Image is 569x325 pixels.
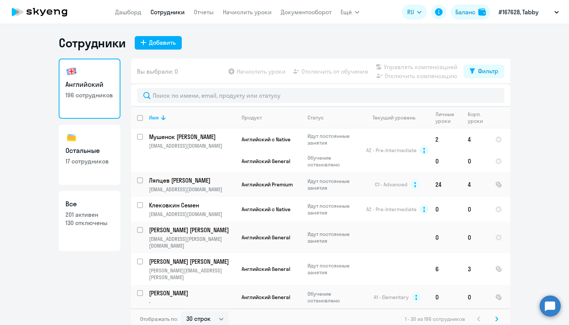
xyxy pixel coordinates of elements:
td: 0 [462,285,489,310]
p: Идут постоянные занятия [307,203,359,216]
span: 1 - 30 из 196 сотрудников [405,316,465,322]
p: Обучение остановлено [307,154,359,168]
p: Ляпцев [PERSON_NAME] [149,176,234,184]
span: Вы выбрали: 0 [137,67,178,76]
td: 0 [462,150,489,172]
div: Статус [307,114,324,121]
a: [PERSON_NAME] [PERSON_NAME] [149,226,235,234]
div: Имя [149,114,235,121]
div: Корп. уроки [468,111,489,124]
div: Продукт [242,114,262,121]
p: - [149,299,235,305]
a: Клековкин Семен [149,201,235,209]
a: Начислить уроки [223,8,272,16]
p: 201 активен [65,210,114,219]
a: Английский196 сотрудников [59,59,120,119]
p: [PERSON_NAME] [PERSON_NAME] [149,257,234,266]
td: 0 [429,285,462,310]
span: Английский General [242,158,290,165]
span: Английский с Native [242,136,291,143]
div: Имя [149,114,159,121]
p: Идут постоянные занятия [307,178,359,191]
a: Ляпцев [PERSON_NAME] [149,176,235,184]
td: 0 [462,197,489,222]
p: 17 сотрудников [65,157,114,165]
span: Английский с Native [242,206,291,213]
div: Баланс [455,8,475,17]
td: 0 [429,222,462,253]
a: Остальные17 сотрудников [59,125,120,185]
p: [EMAIL_ADDRESS][DOMAIN_NAME] [149,142,235,149]
div: Текущий уровень [365,114,429,121]
h3: Все [65,199,114,209]
button: Балансbalance [451,5,490,20]
td: 4 [462,172,489,197]
td: 6 [429,253,462,285]
h3: Английский [65,80,114,89]
p: Клековкин Семен [149,201,234,209]
p: Обучение остановлено [307,290,359,304]
p: Мушенок [PERSON_NAME] [149,133,234,141]
p: 196 сотрудников [65,91,114,99]
td: 4 [462,128,489,150]
td: 0 [429,150,462,172]
input: Поиск по имени, email, продукту или статусу [137,88,504,103]
button: Фильтр [464,65,504,78]
div: Добавить [149,38,176,47]
p: Идут постоянные занятия [307,231,359,244]
button: Ещё [341,5,359,20]
p: [PERSON_NAME] [149,289,234,297]
span: Английский Premium [242,181,293,188]
td: 3 [462,253,489,285]
img: others [65,132,78,144]
div: Личные уроки [435,111,461,124]
span: Отображать по: [140,316,178,322]
p: #167628, Tabby [499,8,539,17]
span: Английский General [242,234,290,241]
p: [PERSON_NAME][EMAIL_ADDRESS][PERSON_NAME] [149,267,235,281]
span: Ещё [341,8,352,17]
span: Английский General [242,294,290,301]
span: A2 - Pre-Intermediate [366,147,417,154]
td: 2 [429,128,462,150]
p: [PERSON_NAME] [PERSON_NAME] [149,226,234,234]
a: Документооборот [281,8,332,16]
a: Дашборд [115,8,141,16]
img: balance [478,8,486,16]
a: Сотрудники [151,8,185,16]
a: [PERSON_NAME] [149,289,235,297]
p: 130 отключены [65,219,114,227]
td: 0 [462,222,489,253]
h3: Остальные [65,146,114,156]
button: RU [402,5,427,20]
span: A1 - Elementary [374,294,409,301]
span: RU [407,8,414,17]
a: Мушенок [PERSON_NAME] [149,133,235,141]
p: [EMAIL_ADDRESS][DOMAIN_NAME] [149,186,235,193]
p: [EMAIL_ADDRESS][PERSON_NAME][DOMAIN_NAME] [149,236,235,249]
img: english [65,65,78,77]
p: [EMAIL_ADDRESS][DOMAIN_NAME] [149,211,235,218]
p: Идут постоянные занятия [307,262,359,276]
a: [PERSON_NAME] [PERSON_NAME] [149,257,235,266]
button: #167628, Tabby [495,3,563,21]
h1: Сотрудники [59,35,126,50]
div: Текущий уровень [373,114,415,121]
a: Все201 активен130 отключены [59,191,120,251]
td: 0 [429,197,462,222]
p: Идут постоянные занятия [307,133,359,146]
a: Отчеты [194,8,214,16]
div: Фильтр [478,67,498,76]
span: C1 - Advanced [375,181,408,188]
td: 24 [429,172,462,197]
span: Английский General [242,266,290,272]
button: Добавить [135,36,182,50]
span: A2 - Pre-Intermediate [366,206,417,213]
